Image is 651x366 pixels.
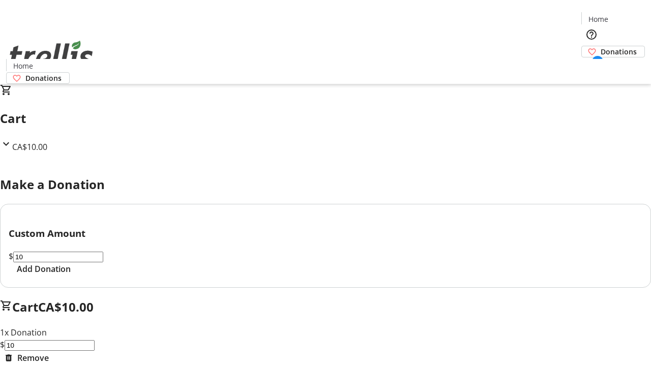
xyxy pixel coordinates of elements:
span: Donations [25,73,62,83]
span: $ [9,251,13,262]
input: Donation Amount [13,252,103,262]
a: Donations [6,72,70,84]
span: Donations [601,46,637,57]
button: Add Donation [9,263,79,275]
span: Home [588,14,608,24]
img: Orient E2E Organization iZ420mQ27c's Logo [6,29,97,80]
a: Donations [581,46,645,57]
h3: Custom Amount [9,226,642,240]
span: Remove [17,352,49,364]
a: Home [7,60,39,71]
span: Home [13,60,33,71]
span: CA$10.00 [12,141,47,152]
span: CA$10.00 [38,298,94,315]
button: Cart [581,57,602,78]
a: Home [582,14,614,24]
button: Help [581,24,602,45]
input: Donation Amount [5,340,95,351]
span: Add Donation [17,263,71,275]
